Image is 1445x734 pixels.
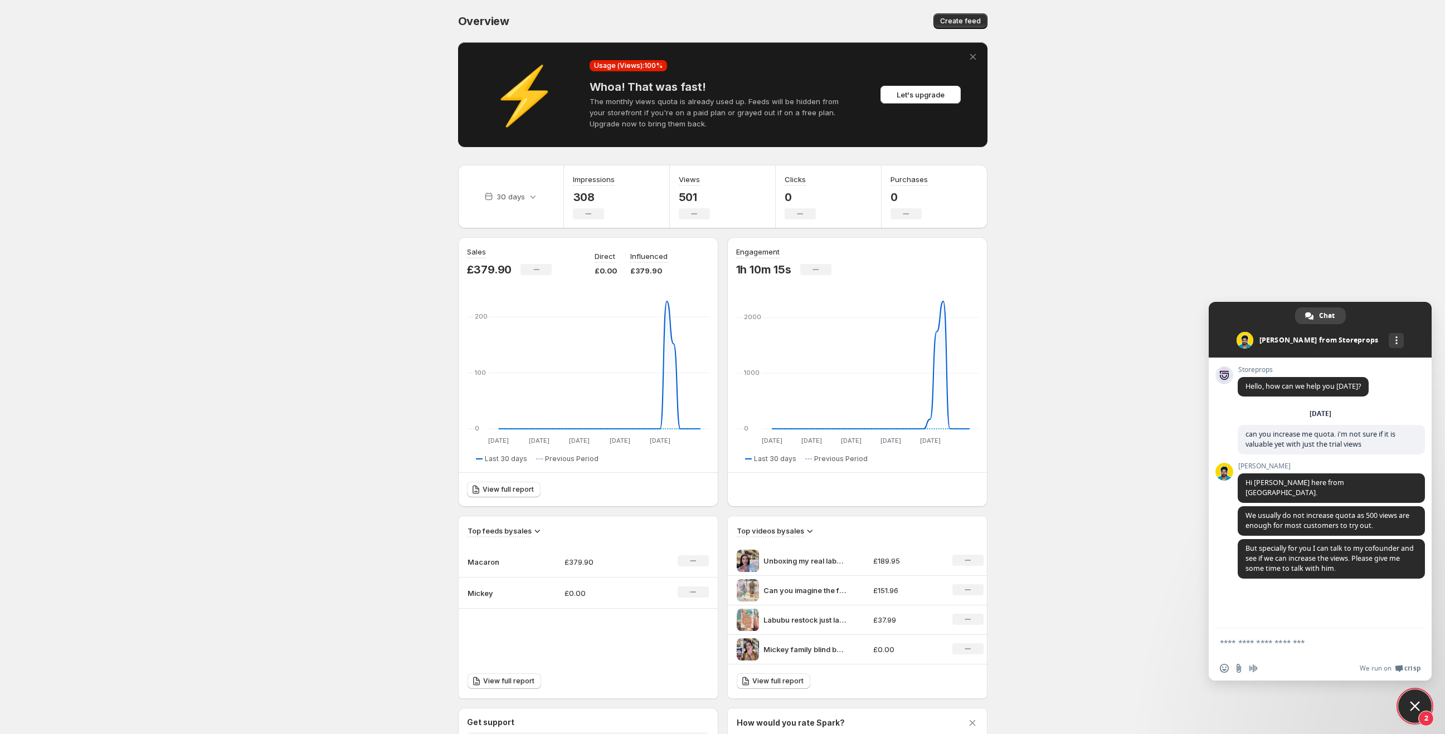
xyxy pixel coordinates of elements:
span: View full report [752,677,804,686]
span: Chat [1319,307,1335,324]
span: can you increase me quota. i'm not sure if it is valuable yet with just the trial views [1245,429,1395,449]
p: £0.00 [595,265,617,276]
p: Influenced [630,251,668,262]
textarea: Compose your message... [1220,628,1398,656]
span: Last 30 days [754,454,796,463]
text: [DATE] [650,437,670,444]
a: View full report [468,673,541,689]
span: Previous Period [814,454,868,463]
img: Can you imagine the feeling bro dubai labubu labubuthemonsters macaronlabubu labubu popmartunboxing [737,579,759,601]
text: 0 [475,424,479,432]
p: £0.00 [873,644,939,655]
img: Unboxing my real labubu that I got from PixelHubMedia on TikTok shop labubu labubuunboxing unboxing [737,550,759,572]
p: Macaron [468,556,523,567]
text: 2000 [744,313,761,321]
text: 100 [475,369,486,376]
a: View full report [737,673,810,689]
text: 200 [475,312,488,320]
img: Labubu restock just landed labubu labubumacarons labubuthemonsters bigintoengrylabubu labubumacarons [737,609,759,631]
text: [DATE] [840,437,861,444]
h3: Engagement [736,246,780,257]
text: [DATE] [761,437,782,444]
span: Create feed [940,17,981,26]
a: View full report [467,482,541,497]
span: Let's upgrade [897,89,945,100]
p: Mickey [468,588,523,599]
p: 1h 10m 15s [736,263,791,276]
p: 30 days [497,191,525,202]
span: Overview [458,14,509,28]
span: Hello, how can we help you [DATE]? [1245,381,1361,391]
text: [DATE] [569,437,590,444]
span: Previous Period [545,454,599,463]
h3: Views [679,174,700,185]
p: Labubu restock just landed labubu labubumacarons labubuthemonsters bigintoengrylabubu labubumacarons [763,614,847,625]
span: Hi [PERSON_NAME] here from [GEOGRAPHIC_DATA]. [1245,478,1344,497]
p: Mickey family blind box opening PixelHubMedia came through with this one Click the shopping cart ... [763,644,847,655]
h3: Clicks [785,174,806,185]
p: 308 [573,190,615,204]
p: 501 [679,190,710,204]
span: Audio message [1249,664,1258,673]
h3: Get support [467,717,514,728]
a: Close chat [1398,689,1432,723]
span: Crisp [1404,664,1420,673]
text: [DATE] [609,437,630,444]
p: 0 [891,190,928,204]
button: Create feed [933,13,987,29]
text: [DATE] [488,437,509,444]
h4: Whoa! That was fast! [590,80,856,94]
text: [DATE] [801,437,821,444]
p: £379.90 [565,556,644,567]
span: Send a file [1234,664,1243,673]
span: But specially for you I can talk to my cofounder and see if we can increase the views. Please giv... [1245,544,1414,573]
span: We usually do not increase quota as 500 views are enough for most customers to try out. [1245,511,1409,530]
h3: Impressions [573,174,615,185]
h3: Sales [467,246,486,257]
a: We run onCrisp [1360,664,1420,673]
p: £151.96 [873,585,939,596]
span: Storeprops [1238,366,1369,374]
p: £37.99 [873,614,939,625]
p: Direct [595,251,615,262]
span: [PERSON_NAME] [1238,462,1425,470]
p: Can you imagine the feeling bro dubai labubu labubuthemonsters macaronlabubu labubu popmartunboxing [763,585,847,596]
div: [DATE] [1310,410,1331,417]
h3: How would you rate Spark? [737,717,845,728]
text: [DATE] [880,437,901,444]
div: Usage (Views): 100 % [590,60,667,71]
text: 0 [744,424,748,432]
p: 0 [785,190,816,204]
p: £379.90 [467,263,512,276]
img: Mickey family blind box opening PixelHubMedia came through with this one Click the shopping cart ... [737,638,759,660]
text: [DATE] [528,437,549,444]
text: [DATE] [919,437,940,444]
p: £0.00 [565,588,644,599]
p: Unboxing my real labubu that I got from PixelHubMedia on TikTok shop labubu labubuunboxing unboxing [763,555,847,566]
h3: Top videos by sales [737,525,804,536]
span: View full report [483,485,534,494]
p: The monthly views quota is already used up. Feeds will be hidden from your storefront if you're o... [590,96,856,129]
p: £189.95 [873,555,939,566]
span: View full report [483,677,534,686]
div: ⚡ [469,89,581,100]
text: 1000 [744,369,760,376]
span: Insert an emoji [1220,664,1229,673]
button: Let's upgrade [880,86,961,104]
p: £379.90 [630,265,668,276]
h3: Purchases [891,174,928,185]
span: Last 30 days [485,454,527,463]
a: Chat [1295,307,1346,324]
span: 2 [1418,711,1434,726]
h3: Top feeds by sales [468,525,532,536]
span: We run on [1360,664,1392,673]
